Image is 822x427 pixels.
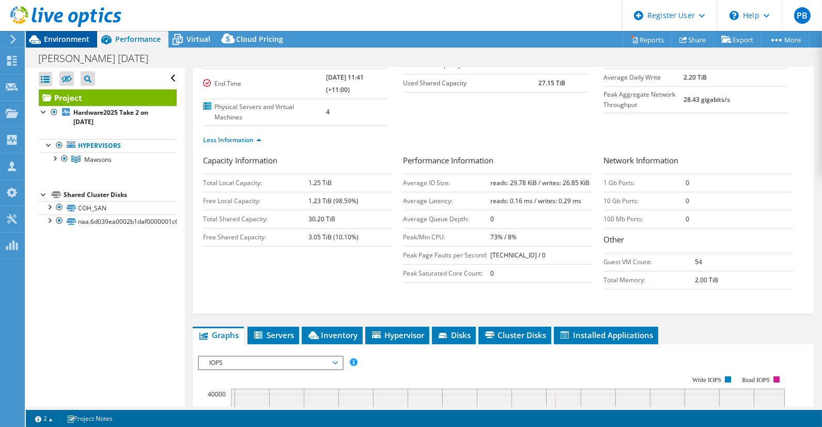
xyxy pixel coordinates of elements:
[203,79,326,89] label: End Time
[695,257,702,266] b: 54
[686,178,689,187] b: 0
[39,152,177,166] a: Mawsons
[714,32,762,48] a: Export
[686,215,689,223] b: 0
[490,233,517,241] b: 73% / 8%
[437,330,471,340] span: Disks
[538,79,565,87] b: 27.15 TiB
[490,269,494,278] b: 0
[794,7,811,24] span: PB
[84,155,112,164] span: Mawsons
[236,34,283,44] span: Cloud Pricing
[686,196,689,205] b: 0
[28,412,60,425] a: 2
[403,210,490,228] td: Average Queue Depth:
[403,246,490,264] td: Peak Page Faults per Second:
[603,192,686,210] td: 10 Gb Ports:
[403,174,490,192] td: Average IO Size:
[115,34,161,44] span: Performance
[39,215,177,228] a: naa.6d039ea0002b1daf0000001c6058ee32
[403,228,490,246] td: Peak/Min CPU:
[203,192,308,210] td: Free Local Capacity:
[203,135,261,144] a: Less Information
[308,215,335,223] b: 30.20 TiB
[672,32,714,48] a: Share
[34,53,164,64] h1: [PERSON_NAME] [DATE]
[742,376,770,384] text: Read IOPS
[326,73,364,94] b: [DATE] 11:41 (+11:00)
[730,11,739,20] svg: \n
[203,102,326,123] label: Physical Servers and Virtual Machines
[603,210,686,228] td: 100 Mb Ports:
[370,330,424,340] span: Hypervisor
[307,330,358,340] span: Inventory
[39,89,177,106] a: Project
[39,201,177,215] a: COH_SAN
[308,196,359,205] b: 1.23 TiB (98.59%)
[203,155,393,169] h3: Capacity Information
[308,233,359,241] b: 3.05 TiB (10.10%)
[695,276,718,284] b: 2.00 TiB
[308,178,332,187] b: 1.25 TiB
[603,155,793,169] h3: Network Information
[39,139,177,152] a: Hypervisors
[603,72,684,83] label: Average Daily Write
[684,73,707,82] b: 2.20 TiB
[73,108,148,126] b: Hardware2025 Take 2 on [DATE]
[490,178,590,187] b: reads: 29.78 KiB / writes: 26.85 KiB
[623,32,672,48] a: Reports
[204,357,337,369] span: IOPS
[603,271,695,289] td: Total Memory:
[253,330,294,340] span: Servers
[490,215,494,223] b: 0
[39,106,177,129] a: Hardware2025 Take 2 on [DATE]
[692,376,721,384] text: Write IOPS
[403,155,593,169] h3: Performance Information
[403,78,538,88] label: Used Shared Capacity
[187,34,210,44] span: Virtual
[44,34,89,44] span: Environment
[603,174,686,192] td: 1 Gb Ports:
[538,60,566,69] b: 18.00 GiB
[484,330,546,340] span: Cluster Disks
[761,32,809,48] a: More
[203,210,308,228] td: Total Shared Capacity:
[203,228,308,246] td: Free Shared Capacity:
[326,108,330,116] b: 4
[203,174,308,192] td: Total Local Capacity:
[603,234,793,248] h3: Other
[603,89,684,110] label: Peak Aggregate Network Throughput
[559,330,653,340] span: Installed Applications
[403,264,490,282] td: Peak Saturated Core Count:
[198,330,239,340] span: Graphs
[208,390,226,399] text: 40000
[64,189,177,201] div: Shared Cluster Disks
[59,412,120,425] a: Project Notes
[490,196,581,205] b: reads: 0.16 ms / writes: 0.29 ms
[490,251,546,260] b: [TECHNICAL_ID] / 0
[403,192,490,210] td: Average Latency:
[603,253,695,271] td: Guest VM Count:
[684,95,730,104] b: 28.43 gigabits/s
